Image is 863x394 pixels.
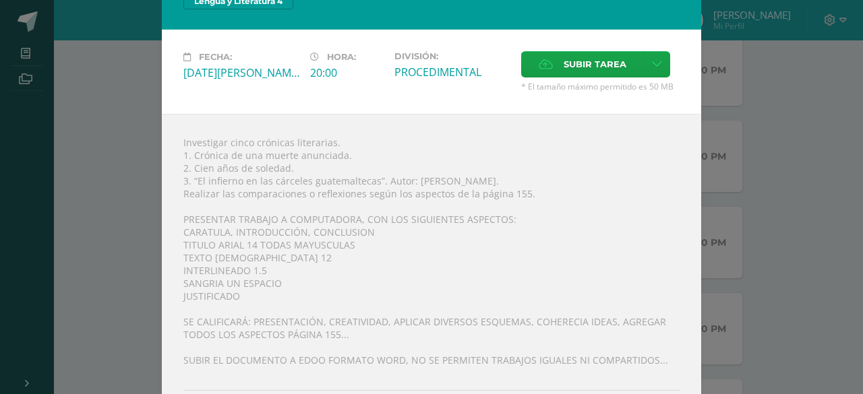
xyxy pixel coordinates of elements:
span: * El tamaño máximo permitido es 50 MB [521,81,680,92]
span: Subir tarea [564,52,626,77]
span: Hora: [327,52,356,62]
div: PROCEDIMENTAL [394,65,510,79]
label: División: [394,51,510,61]
span: Fecha: [199,52,232,62]
div: 20:00 [310,65,384,80]
div: [DATE][PERSON_NAME] [183,65,299,80]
